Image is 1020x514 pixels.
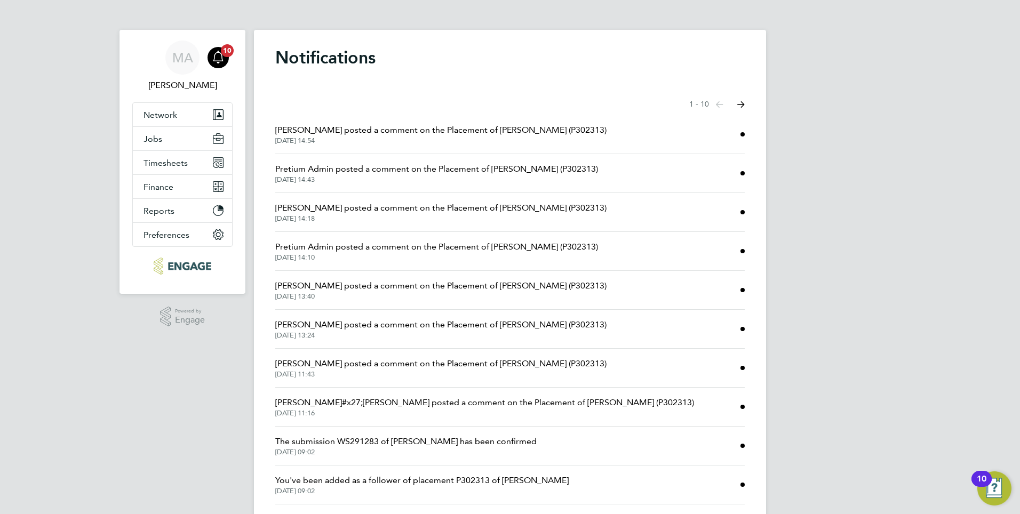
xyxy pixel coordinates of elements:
span: [PERSON_NAME] posted a comment on the Placement of [PERSON_NAME] (P302313) [275,279,607,292]
span: Jobs [144,134,162,144]
h1: Notifications [275,47,745,68]
a: MA[PERSON_NAME] [132,41,233,92]
span: Network [144,110,177,120]
button: Network [133,103,232,126]
a: Powered byEngage [160,307,205,327]
a: Pretium Admin posted a comment on the Placement of [PERSON_NAME] (P302313)[DATE] 14:43 [275,163,598,184]
button: Finance [133,175,232,198]
button: Reports [133,199,232,222]
span: Engage [175,316,205,325]
a: [PERSON_NAME] posted a comment on the Placement of [PERSON_NAME] (P302313)[DATE] 14:54 [275,124,607,145]
span: Preferences [144,230,189,240]
span: [PERSON_NAME] posted a comment on the Placement of [PERSON_NAME] (P302313) [275,202,607,214]
span: [DATE] 11:16 [275,409,694,417]
span: [DATE] 14:18 [275,214,607,223]
button: Jobs [133,127,232,150]
a: The submission WS291283 of [PERSON_NAME] has been confirmed[DATE] 09:02 [275,435,537,456]
nav: Select page of notifications list [689,94,745,115]
button: Timesheets [133,151,232,174]
a: [PERSON_NAME] posted a comment on the Placement of [PERSON_NAME] (P302313)[DATE] 14:18 [275,202,607,223]
button: Preferences [133,223,232,246]
span: 1 - 10 [689,99,709,110]
span: [PERSON_NAME] posted a comment on the Placement of [PERSON_NAME] (P302313) [275,124,607,136]
a: [PERSON_NAME] posted a comment on the Placement of [PERSON_NAME] (P302313)[DATE] 11:43 [275,357,607,379]
span: [DATE] 13:24 [275,331,607,340]
span: Pretium Admin posted a comment on the Placement of [PERSON_NAME] (P302313) [275,240,598,253]
a: [PERSON_NAME] posted a comment on the Placement of [PERSON_NAME] (P302313)[DATE] 13:24 [275,318,607,340]
span: Pretium Admin posted a comment on the Placement of [PERSON_NAME] (P302313) [275,163,598,175]
span: [PERSON_NAME] posted a comment on the Placement of [PERSON_NAME] (P302313) [275,357,607,370]
span: Powered by [175,307,205,316]
span: [DATE] 14:43 [275,175,598,184]
nav: Main navigation [119,30,245,294]
span: Finance [144,182,173,192]
button: Open Resource Center, 10 new notifications [977,471,1011,505]
span: [DATE] 14:54 [275,136,607,145]
span: Reports [144,206,174,216]
span: You've been added as a follower of placement P302313 of [PERSON_NAME] [275,474,569,487]
span: [DATE] 14:10 [275,253,598,262]
span: [DATE] 09:02 [275,487,569,495]
span: [PERSON_NAME] posted a comment on the Placement of [PERSON_NAME] (P302313) [275,318,607,331]
a: Go to home page [132,258,233,275]
a: 10 [208,41,229,75]
div: 10 [977,479,986,493]
a: Pretium Admin posted a comment on the Placement of [PERSON_NAME] (P302313)[DATE] 14:10 [275,240,598,262]
span: Mahnaz Asgari Joorshari [132,79,233,92]
a: [PERSON_NAME] posted a comment on the Placement of [PERSON_NAME] (P302313)[DATE] 13:40 [275,279,607,301]
span: The submission WS291283 of [PERSON_NAME] has been confirmed [275,435,537,448]
span: Timesheets [144,158,188,168]
img: ncclondon-logo-retina.png [154,258,211,275]
span: [DATE] 09:02 [275,448,537,456]
a: You've been added as a follower of placement P302313 of [PERSON_NAME][DATE] 09:02 [275,474,569,495]
span: 10 [221,44,234,57]
span: [DATE] 11:43 [275,370,607,379]
span: [PERSON_NAME]#x27;[PERSON_NAME] posted a comment on the Placement of [PERSON_NAME] (P302313) [275,396,694,409]
a: [PERSON_NAME]#x27;[PERSON_NAME] posted a comment on the Placement of [PERSON_NAME] (P302313)[DATE... [275,396,694,417]
span: MA [172,51,193,65]
span: [DATE] 13:40 [275,292,607,301]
